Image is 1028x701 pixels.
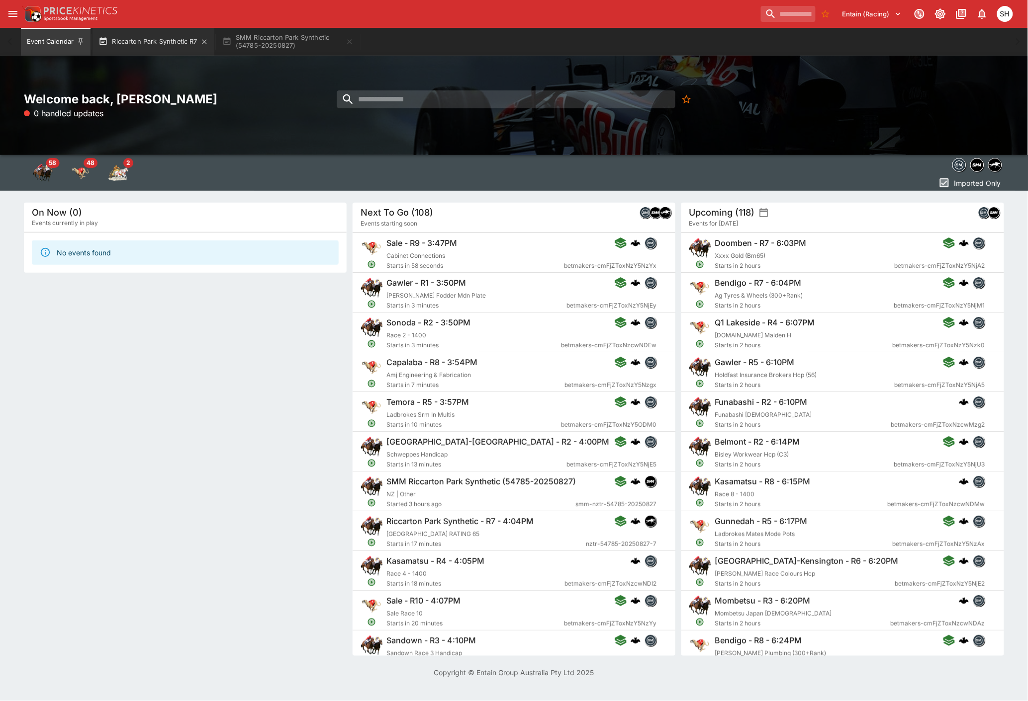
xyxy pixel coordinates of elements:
svg: Open [696,419,705,428]
span: Starts in 17 minutes [386,539,586,549]
svg: Open [696,260,705,269]
div: betmakers [973,356,985,368]
span: betmakers-cmFjZToxNzY5NzAx [893,539,985,549]
img: PriceKinetics [44,7,117,14]
h2: Welcome back, [PERSON_NAME] [24,91,347,107]
button: Select Tenant [837,6,908,22]
img: greyhound_racing.png [361,356,382,378]
h6: Sale - R10 - 4:07PM [386,596,461,606]
img: betmakers.png [974,317,985,328]
span: Starts in 2 hours [715,579,895,589]
svg: Open [696,538,705,547]
span: Starts in 2 hours [715,340,893,350]
h5: On Now (0) [32,207,82,218]
img: horse_racing.png [361,436,382,458]
svg: Open [367,260,376,269]
img: logo-cerberus.svg [959,278,969,288]
div: betmakers [973,277,985,289]
div: samemeetingmulti [988,207,1000,219]
img: betmakers.png [645,396,656,407]
img: betmakers.png [974,555,985,566]
div: cerberus [631,556,641,566]
img: horse_racing.png [689,237,711,259]
div: betmakers [973,316,985,328]
span: [DOMAIN_NAME] Maiden H [715,331,792,339]
h6: Capalaba - R8 - 3:54PM [386,357,477,368]
div: cerberus [631,397,641,407]
img: betmakers.png [645,555,656,566]
span: betmakers-cmFjZToxNzY5Nzk0 [893,340,985,350]
span: Events currently in play [32,218,98,228]
h6: Gawler - R5 - 6:10PM [715,357,795,368]
svg: Open [696,379,705,388]
span: Starts in 13 minutes [386,460,566,469]
div: Horse Racing [33,163,53,183]
span: betmakers-cmFjZToxNzY5NjEy [566,301,656,311]
img: horse_racing.png [689,356,711,378]
div: Greyhound Racing [71,163,91,183]
img: betmakers.png [974,357,985,368]
h6: Mombetsu - R3 - 6:20PM [715,596,811,606]
span: Starts in 2 hours [715,261,895,271]
span: Schweppes Handicap [386,451,448,458]
input: search [761,6,816,22]
span: Amj Engineering & Fabrication [386,371,471,379]
div: betmakers [973,555,985,567]
div: cerberus [959,596,969,606]
img: horse_racing [33,163,53,183]
div: betmakers [973,595,985,607]
div: nztr [659,207,671,219]
div: betmakers [645,595,656,607]
span: Xxxx Gold (Bm65) [715,252,766,259]
span: [PERSON_NAME] Race Colours Hcp [715,570,816,577]
svg: Open [696,300,705,309]
div: betmakers [645,436,656,448]
h6: Sandown - R3 - 4:10PM [386,635,476,646]
div: betmakers [952,158,966,172]
img: betmakers.png [645,357,656,368]
h6: Q1 Lakeside - R4 - 6:07PM [715,317,815,328]
svg: Open [696,578,705,587]
button: Scott Hunt [994,3,1016,25]
img: nztr.png [989,158,1002,171]
img: logo-cerberus.svg [631,357,641,367]
svg: Open [367,379,376,388]
div: betmakers [645,316,656,328]
img: logo-cerberus.svg [631,238,641,248]
span: betmakers-cmFjZToxNzcwMzg2 [891,420,985,430]
h6: Sale - R9 - 3:47PM [386,238,457,248]
div: Event type filters [24,155,137,191]
img: horse_racing.png [361,277,382,299]
div: cerberus [631,238,641,248]
span: betmakers-cmFjZToxNzcwNDI2 [564,579,656,589]
img: greyhound_racing.png [361,595,382,617]
img: PriceKinetics Logo [22,4,42,24]
div: cerberus [631,437,641,447]
span: NZ | Other [386,490,416,498]
img: betmakers.png [640,207,651,218]
div: betmakers [640,207,652,219]
svg: Open [367,578,376,587]
img: logo-cerberus.svg [631,437,641,447]
img: logo-cerberus.svg [631,635,641,645]
span: betmakers-cmFjZToxNzcwNDMw [888,499,985,509]
img: betmakers.png [645,237,656,248]
span: [PERSON_NAME] Fodder Mdn Plate [386,292,486,299]
img: betmakers.png [974,396,985,407]
img: harness_racing [108,163,128,183]
div: betmakers [645,396,656,408]
h6: Doomben - R7 - 6:03PM [715,238,807,248]
h5: Next To Go (108) [361,207,433,218]
img: logo-cerberus.svg [959,635,969,645]
div: betmakers [973,515,985,527]
div: Event type filters [950,155,1004,175]
span: betmakers-cmFjZToxNzY5NzYy [564,619,656,628]
h6: Belmont - R2 - 6:14PM [715,437,800,447]
h6: Riccarton Park Synthetic - R7 - 4:04PM [386,516,534,527]
h5: Upcoming (118) [689,207,755,218]
input: search [337,90,675,108]
span: Started 3 hours ago [386,499,575,509]
img: logo-cerberus.svg [959,397,969,407]
span: Starts in 18 minutes [386,579,564,589]
button: SMM Riccarton Park Synthetic (54785-20250827) [216,28,360,56]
